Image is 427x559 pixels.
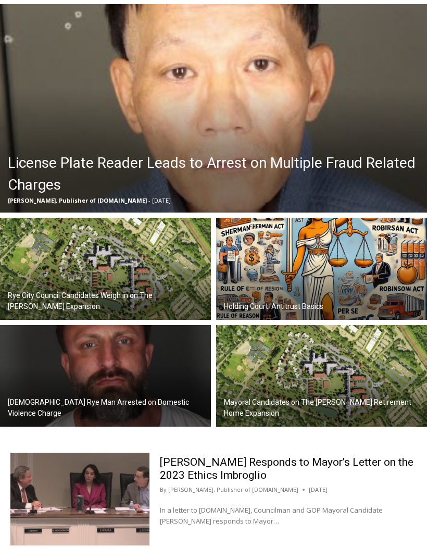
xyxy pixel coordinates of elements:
h2: Holding Court: Antitrust Basics [224,301,323,312]
p: In a letter to [DOMAIN_NAME], Councilman and GOP Mayoral Candidate [PERSON_NAME] responds to Mayor… [160,505,417,527]
h2: License Plate Reader Leads to Arrest on Multiple Fraud Related Charges [8,152,424,196]
span: By [160,485,167,494]
span: [PERSON_NAME], Publisher of [DOMAIN_NAME] [8,196,147,204]
h2: Rye City Council Candidates Weigh in on The [PERSON_NAME] Expansion [8,290,208,312]
a: Mayoral Candidates on The [PERSON_NAME] Retirement Home Expansion [216,325,427,427]
time: [DATE] [309,485,328,494]
h2: Mayoral Candidates on The [PERSON_NAME] Retirement Home Expansion [224,397,424,419]
a: [PERSON_NAME], Publisher of [DOMAIN_NAME] [168,486,298,493]
img: (PHOTO: Councilmembers Bill Henderson, Julie Souza and Mayor Josh Cohn during the City Council me... [10,453,149,545]
a: [PERSON_NAME] Responds to Mayor’s Letter on the 2023 Ethics Imbroglio [160,456,413,481]
h2: [DEMOGRAPHIC_DATA] Rye Man Arrested on Domestic Violence Charge [8,397,208,419]
span: [DATE] [152,196,171,204]
img: (PHOTO: Illustrative plan of The Osborn's proposed site plan from the July 10, 2025 planning comm... [216,325,427,427]
a: Holding Court: Antitrust Basics [216,218,427,320]
img: Holding Court Anti Trust Basics Illustration DALLE 2025-10-14 [216,218,427,320]
span: - [148,196,150,204]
